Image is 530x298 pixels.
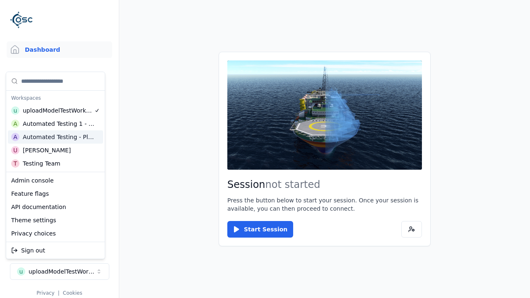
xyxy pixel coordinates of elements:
div: Testing Team [23,159,60,168]
div: Automated Testing 1 - Playwright [23,120,95,128]
div: Suggestions [6,172,105,242]
div: Suggestions [6,72,105,172]
div: [PERSON_NAME] [23,146,71,154]
div: A [11,120,19,128]
div: U [11,146,19,154]
div: Automated Testing - Playwright [23,133,94,141]
div: Feature flags [8,187,103,200]
div: Privacy choices [8,227,103,240]
div: T [11,159,19,168]
div: Workspaces [8,92,103,104]
div: Admin console [8,174,103,187]
div: uploadModelTestWorkspace [23,106,94,115]
div: A [11,133,19,141]
div: u [11,106,19,115]
div: Sign out [8,244,103,257]
div: API documentation [8,200,103,214]
div: Suggestions [6,242,105,259]
div: Theme settings [8,214,103,227]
